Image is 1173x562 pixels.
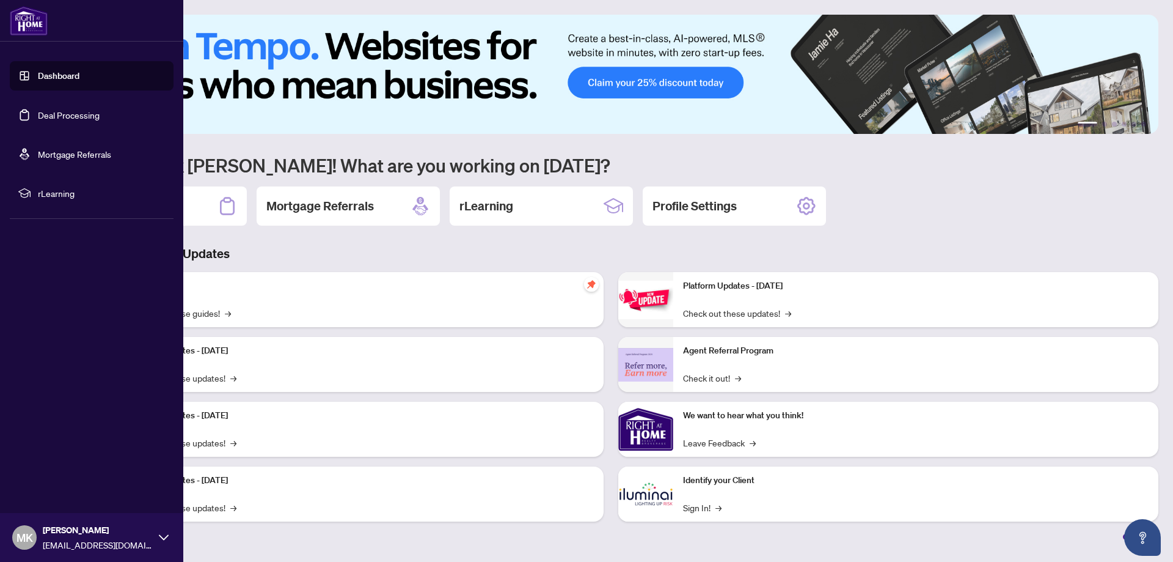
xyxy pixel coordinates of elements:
[683,501,722,514] a: Sign In!→
[10,6,48,35] img: logo
[38,187,165,200] span: rLearning
[128,344,594,358] p: Platform Updates - [DATE]
[38,70,79,81] a: Dashboard
[1102,122,1107,127] button: 2
[128,409,594,423] p: Platform Updates - [DATE]
[683,279,1149,293] p: Platform Updates - [DATE]
[1078,122,1097,127] button: 1
[652,198,737,215] h2: Profile Settings
[64,153,1158,177] h1: Welcome back [PERSON_NAME]! What are you working on [DATE]?
[618,281,673,319] img: Platform Updates - June 23, 2025
[584,277,599,292] span: pushpin
[230,436,236,449] span: →
[1122,122,1127,127] button: 4
[128,279,594,293] p: Self-Help
[1124,519,1161,556] button: Open asap
[618,348,673,382] img: Agent Referral Program
[683,344,1149,358] p: Agent Referral Program
[230,371,236,385] span: →
[43,523,153,537] span: [PERSON_NAME]
[618,467,673,522] img: Identify your Client
[225,306,231,320] span: →
[618,402,673,457] img: We want to hear what you think!
[683,306,791,320] a: Check out these updates!→
[1141,122,1146,127] button: 6
[1131,122,1136,127] button: 5
[459,198,513,215] h2: rLearning
[43,538,153,552] span: [EMAIL_ADDRESS][DOMAIN_NAME]
[38,109,100,120] a: Deal Processing
[683,474,1149,487] p: Identify your Client
[64,245,1158,262] h3: Brokerage & Industry Updates
[16,529,33,546] span: MK
[785,306,791,320] span: →
[128,474,594,487] p: Platform Updates - [DATE]
[1112,122,1117,127] button: 3
[683,371,741,385] a: Check it out!→
[750,436,756,449] span: →
[230,501,236,514] span: →
[38,149,111,160] a: Mortgage Referrals
[683,436,756,449] a: Leave Feedback→
[715,501,722,514] span: →
[683,409,1149,423] p: We want to hear what you think!
[735,371,741,385] span: →
[266,198,374,215] h2: Mortgage Referrals
[64,15,1158,134] img: Slide 0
